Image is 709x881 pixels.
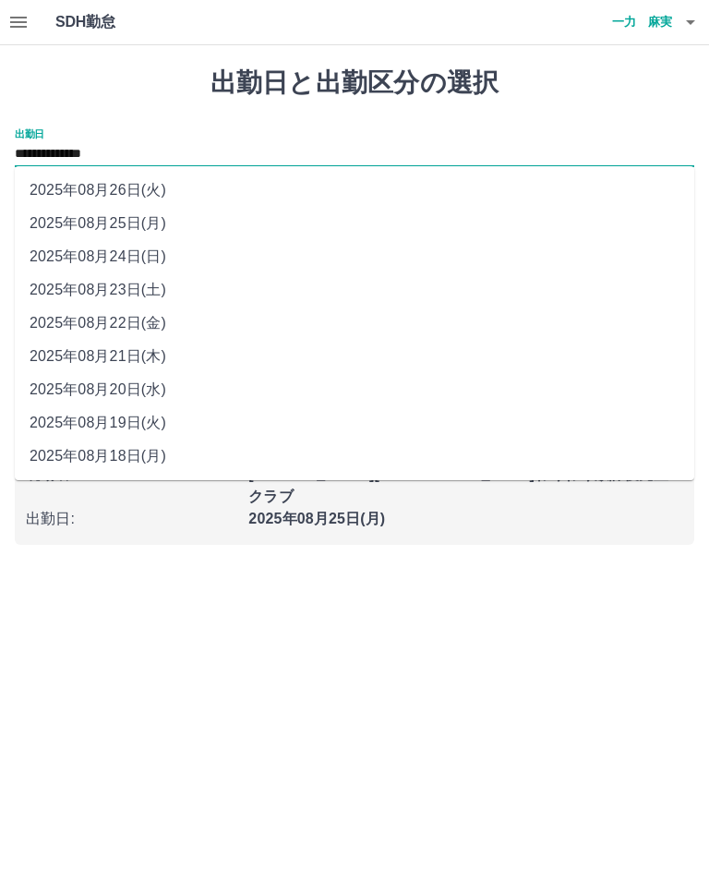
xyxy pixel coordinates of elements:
b: 2025年08月25日(月) [248,511,385,526]
li: 2025年08月25日(月) [15,207,694,240]
li: 2025年08月21日(木) [15,340,694,373]
li: 2025年08月19日(火) [15,406,694,440]
h1: 出勤日と出勤区分の選択 [15,67,694,99]
li: 2025年08月18日(月) [15,440,694,473]
li: 2025年08月24日(日) [15,240,694,273]
li: 2025年08月22日(金) [15,307,694,340]
label: 出勤日 [15,127,44,140]
li: 2025年08月20日(水) [15,373,694,406]
li: 2025年08月26日(火) [15,174,694,207]
p: 出勤日 : [26,508,237,530]
li: 2025年08月23日(土) [15,273,694,307]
